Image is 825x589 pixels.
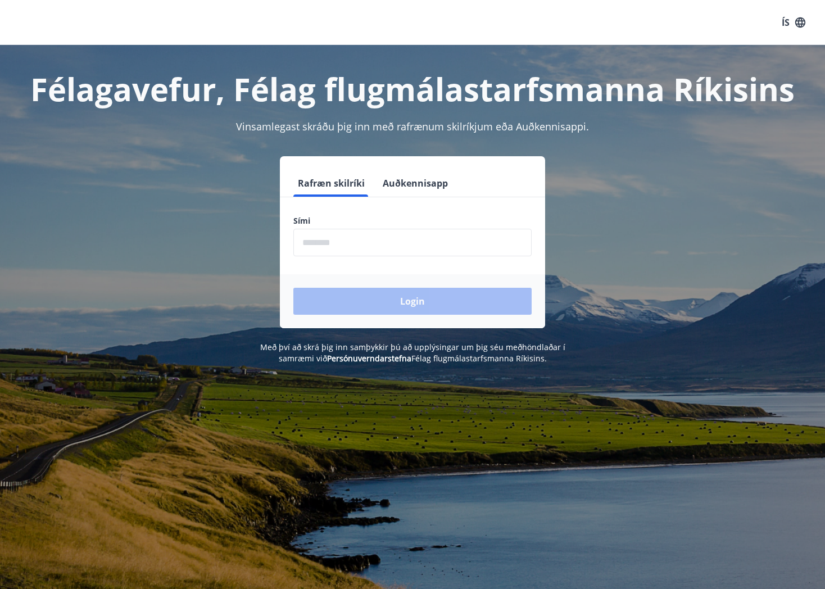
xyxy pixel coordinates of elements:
span: Með því að skrá þig inn samþykkir þú að upplýsingar um þig séu meðhöndlaðar í samræmi við Félag f... [260,342,565,364]
button: Rafræn skilríki [293,170,369,197]
span: Vinsamlegast skráðu þig inn með rafrænum skilríkjum eða Auðkennisappi. [236,120,589,133]
h1: Félagavefur, Félag flugmálastarfsmanna Ríkisins [21,67,804,110]
a: Persónuverndarstefna [327,353,411,364]
label: Sími [293,215,532,226]
button: Auðkennisapp [378,170,452,197]
button: ÍS [776,12,812,33]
